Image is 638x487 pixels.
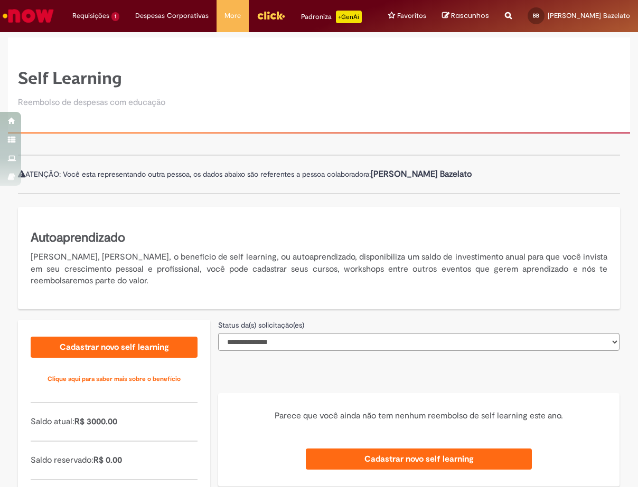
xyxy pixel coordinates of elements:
a: Rascunhos [442,11,489,21]
b: [PERSON_NAME] Bazelato [371,169,472,179]
h1: Self Learning [18,69,165,88]
label: Status da(s) solicitação(es) [218,320,304,330]
span: Rascunhos [451,11,489,21]
span: R$ 0.00 [93,455,122,465]
span: Favoritos [397,11,426,21]
span: BB [533,12,539,19]
div: Padroniza [301,11,362,23]
img: click_logo_yellow_360x200.png [257,7,285,23]
p: +GenAi [336,11,362,23]
a: Clique aqui para saber mais sobre o benefício [31,368,198,389]
span: 1 [111,12,119,21]
div: ATENÇÃO: Você esta representando outra pessoa, os dados abaixo são referentes a pessoa colaboradora: [18,155,620,194]
a: Cadastrar novo self learning [306,448,531,470]
h5: Autoaprendizado [31,229,607,247]
span: R$ 3000.00 [74,416,117,427]
p: Parece que você ainda não tem nenhum reembolso de self learning este ano. [231,410,607,422]
span: More [224,11,241,21]
span: Requisições [72,11,109,21]
a: Cadastrar novo self learning [31,337,198,358]
img: ServiceNow [1,5,55,26]
span: Despesas Corporativas [135,11,209,21]
p: Saldo atual: [31,416,198,428]
p: [PERSON_NAME], [PERSON_NAME], o benefício de self learning, ou autoaprendizado, disponibiliza um ... [31,251,607,288]
p: Saldo reservado: [31,454,198,466]
span: [PERSON_NAME] Bazelato [548,11,630,20]
h2: Reembolso de despesas com educação [18,98,165,108]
